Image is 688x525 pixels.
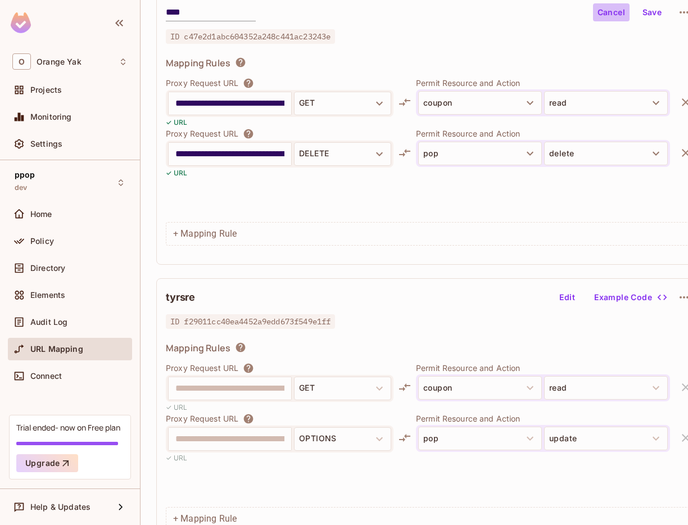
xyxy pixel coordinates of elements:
span: Home [30,210,52,219]
button: pop [418,427,542,450]
p: Permit Resource and Action [416,78,670,88]
span: Audit Log [30,318,67,327]
button: Edit [549,288,585,306]
span: Connect [30,372,62,381]
span: Workspace: Orange Yak [37,57,82,66]
span: Help & Updates [30,503,90,512]
button: Example Code [590,288,670,306]
p: ✓ URL [166,168,188,178]
button: delete [544,142,668,165]
p: Proxy Request URL [166,128,238,139]
button: Cancel [593,3,630,21]
span: ID f29011cc40ea4452a9edd673f549e1ff [166,314,335,329]
div: Trial ended- now on Free plan [16,422,120,433]
p: ✓ URL [166,117,188,128]
button: GET [294,92,391,115]
span: O [12,53,31,70]
button: Save [634,3,670,21]
span: Policy [30,237,54,246]
p: Proxy Request URL [166,413,238,424]
span: ppop [15,170,35,179]
button: pop [418,142,542,165]
button: update [544,427,668,450]
img: SReyMgAAAABJRU5ErkJggg== [11,12,31,33]
p: ✓ URL [166,402,188,413]
button: coupon [418,376,542,400]
span: dev [15,183,27,192]
span: Settings [30,139,62,148]
p: ✓ URL [166,452,188,463]
span: Mapping Rules [166,57,230,69]
button: Upgrade [16,454,78,472]
p: Permit Resource and Action [416,413,670,424]
button: GET [294,377,391,400]
p: Permit Resource and Action [416,363,670,373]
button: coupon [418,91,542,115]
button: OPTIONS [294,427,391,451]
button: DELETE [294,142,391,166]
span: Mapping Rules [166,342,230,354]
p: Proxy Request URL [166,363,238,374]
span: ID c47e2d1abc604352a248c441ac23243e [166,29,335,44]
span: Projects [30,85,62,94]
button: read [544,376,668,400]
span: Monitoring [30,112,72,121]
button: read [544,91,668,115]
span: Elements [30,291,65,300]
p: Permit Resource and Action [416,128,670,139]
h2: tyrsre [166,291,195,304]
span: URL Mapping [30,345,83,354]
p: Proxy Request URL [166,78,238,89]
span: Directory [30,264,65,273]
